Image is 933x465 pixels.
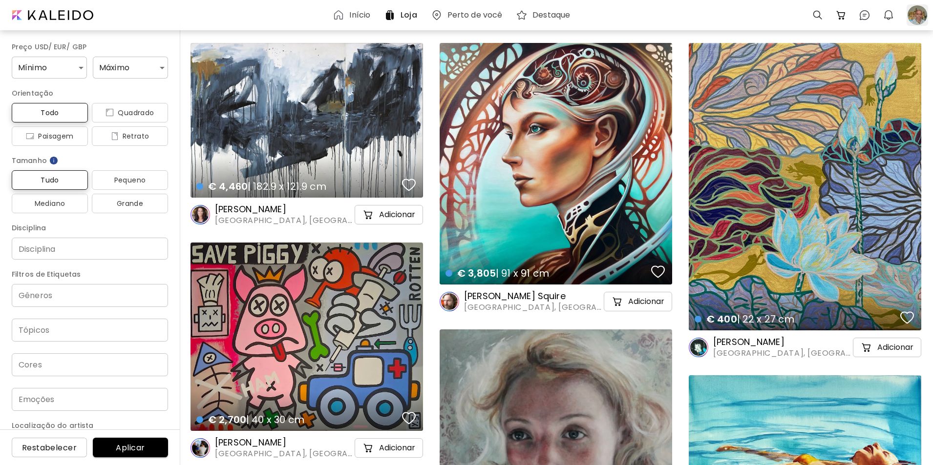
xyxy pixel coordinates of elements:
span: € 400 [706,312,737,326]
h6: Preço USD/ EUR/ GBP [12,41,168,53]
span: € 4,460 [208,180,248,193]
span: [GEOGRAPHIC_DATA], [GEOGRAPHIC_DATA] [215,448,353,459]
a: € 4,460| 182.9 x 121.9 cmfavoriteshttps://cdn.kaleido.art/CDN/Artwork/174515/Primary/medium.webp?... [191,43,423,198]
button: bellIcon [880,7,897,23]
button: Grande [92,194,168,213]
button: Restabelecer [12,438,87,457]
img: bellIcon [883,9,894,21]
h6: Disciplina [12,222,168,234]
h6: Filtros de Etiquetas [12,268,168,280]
button: Aplicar [93,438,168,457]
button: favorites [400,408,418,428]
h6: [PERSON_NAME] [215,437,353,448]
h6: Orientação [12,87,168,99]
h6: Perto de você [447,11,503,19]
span: Pequeno [100,174,160,186]
h4: | 40 x 30 cm [196,413,399,426]
span: € 2,700 [208,413,246,426]
span: Restabelecer [20,443,79,453]
button: Mediano [12,194,88,213]
button: Tudo [12,170,88,190]
a: € 3,805| 91 x 91 cmfavoriteshttps://cdn.kaleido.art/CDN/Artwork/175695/Primary/medium.webp?update... [440,43,672,284]
a: [PERSON_NAME][GEOGRAPHIC_DATA], [GEOGRAPHIC_DATA]cart-iconAdicionar [191,203,423,226]
button: iconQuadrado [92,103,168,122]
button: cart-iconAdicionar [355,205,423,224]
a: € 2,700| 40 x 30 cmfavoriteshttps://cdn.kaleido.art/CDN/Artwork/175584/Primary/medium.webp?update... [191,243,423,431]
button: favorites [649,262,667,282]
span: Tudo [20,174,80,186]
img: icon [111,132,119,140]
span: [GEOGRAPHIC_DATA], [GEOGRAPHIC_DATA] [713,348,851,359]
h6: Início [349,11,370,19]
button: cart-iconAdicionar [355,438,423,458]
a: Perto de você [431,9,507,21]
button: iconPaisagem [12,126,88,146]
h5: Adicionar [877,343,913,352]
span: Retrato [100,130,160,142]
button: cart-iconAdicionar [853,338,921,357]
button: favorites [400,175,418,195]
div: Máximo [93,57,168,79]
h4: | 91 x 91 cm [445,267,648,280]
span: € 3,805 [457,266,496,280]
span: Grande [100,198,160,209]
button: favorites [898,308,916,327]
a: Início [333,9,374,21]
h6: Loja [401,11,417,19]
button: Todo [12,103,88,122]
h5: Adicionar [379,210,415,220]
h4: | 22 x 27 cm [695,313,897,325]
a: Loja [384,9,421,21]
img: chatIcon [859,9,870,21]
span: [GEOGRAPHIC_DATA], [GEOGRAPHIC_DATA] [215,215,353,226]
div: Mínimo [12,57,87,79]
a: [PERSON_NAME][GEOGRAPHIC_DATA], [GEOGRAPHIC_DATA]cart-iconAdicionar [689,336,921,359]
img: icon [26,132,34,140]
h6: [PERSON_NAME] Squire [464,290,602,302]
img: cart-icon [362,209,374,221]
a: [PERSON_NAME][GEOGRAPHIC_DATA], [GEOGRAPHIC_DATA]cart-iconAdicionar [191,437,423,459]
h5: Adicionar [379,443,415,453]
h4: | 182.9 x 121.9 cm [196,180,399,193]
img: icon [106,109,114,117]
img: cart [835,9,847,21]
img: info [49,156,59,165]
a: € 400| 22 x 27 cmfavoriteshttps://cdn.kaleido.art/CDN/Artwork/174796/Primary/medium.webp?updated=... [689,43,921,330]
img: cart-icon [362,442,374,454]
h6: [PERSON_NAME] [215,203,353,215]
h6: Destaque [532,11,570,19]
span: Quadrado [100,107,160,119]
button: Pequeno [92,170,168,190]
h6: Localização do artista [12,420,168,431]
span: Aplicar [101,443,160,453]
button: cart-iconAdicionar [604,292,672,311]
img: cart-icon [861,342,872,353]
img: cart-icon [612,296,623,307]
span: Mediano [20,198,80,209]
h5: Adicionar [628,297,664,306]
h6: [PERSON_NAME] [713,336,851,348]
button: iconRetrato [92,126,168,146]
span: Todo [20,107,80,119]
h6: Tamanho [12,155,168,166]
a: [PERSON_NAME] Squire[GEOGRAPHIC_DATA], [GEOGRAPHIC_DATA]cart-iconAdicionar [440,290,672,313]
a: Destaque [516,9,574,21]
span: [GEOGRAPHIC_DATA], [GEOGRAPHIC_DATA] [464,302,602,313]
span: Paisagem [20,130,80,142]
